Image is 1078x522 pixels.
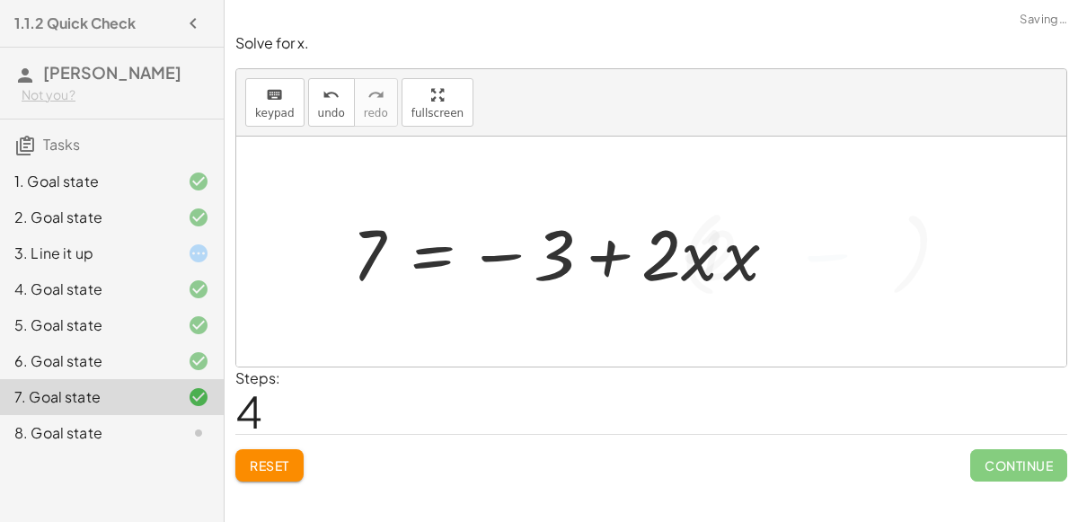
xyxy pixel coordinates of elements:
i: Task finished and correct. [188,350,209,372]
i: Task finished and correct. [188,171,209,192]
div: 2. Goal state [14,207,159,228]
div: 4. Goal state [14,279,159,300]
span: 4 [235,384,262,438]
button: Reset [235,449,304,482]
label: Steps: [235,368,280,387]
i: redo [367,84,384,106]
span: Reset [250,457,289,473]
i: Task finished and correct. [188,207,209,228]
span: [PERSON_NAME] [43,62,181,83]
h4: 1.1.2 Quick Check [14,13,136,34]
div: 1. Goal state [14,171,159,192]
button: fullscreen [402,78,473,127]
span: keypad [255,107,295,119]
p: Solve for x. [235,33,1067,54]
button: undoundo [308,78,355,127]
div: 6. Goal state [14,350,159,372]
span: undo [318,107,345,119]
span: Tasks [43,135,80,154]
i: Task finished and correct. [188,279,209,300]
div: 8. Goal state [14,422,159,444]
div: 5. Goal state [14,314,159,336]
i: Task finished and correct. [188,314,209,336]
i: undo [323,84,340,106]
button: redoredo [354,78,398,127]
i: Task finished and correct. [188,386,209,408]
i: keyboard [266,84,283,106]
span: Saving… [1020,11,1067,29]
span: redo [364,107,388,119]
button: keyboardkeypad [245,78,305,127]
i: Task started. [188,243,209,264]
div: 3. Line it up [14,243,159,264]
div: 7. Goal state [14,386,159,408]
i: Task not started. [188,422,209,444]
div: Not you? [22,86,209,104]
span: fullscreen [411,107,464,119]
